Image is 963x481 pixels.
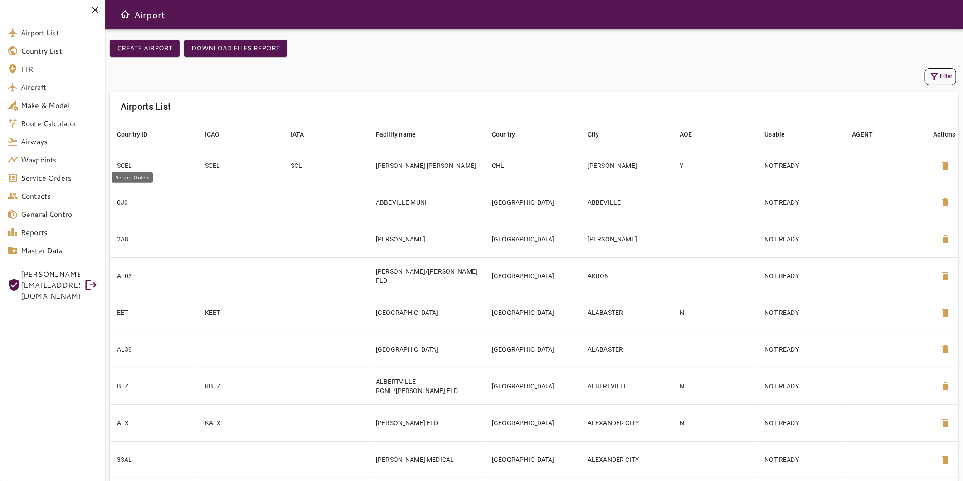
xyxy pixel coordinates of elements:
[765,129,797,140] span: Usable
[940,307,951,318] span: delete
[121,99,171,114] h6: Airports List
[110,257,198,294] td: AL03
[934,412,956,434] button: Delete Airport
[934,191,956,213] button: Delete Airport
[369,441,485,478] td: [PERSON_NAME] MEDICAL
[588,129,599,140] div: City
[21,64,98,74] span: FIR
[934,228,956,250] button: Delete Airport
[485,441,580,478] td: [GEOGRAPHIC_DATA]
[198,404,283,441] td: KALX
[291,129,316,140] span: IATA
[492,129,527,140] span: Country
[765,198,837,207] p: NOT READY
[369,147,485,184] td: [PERSON_NAME] [PERSON_NAME]
[672,147,758,184] td: Y
[21,245,98,256] span: Master Data
[21,100,98,111] span: Make & Model
[765,161,837,170] p: NOT READY
[21,118,98,129] span: Route Calculator
[116,5,134,24] button: Open drawer
[21,172,98,183] span: Service Orders
[110,441,198,478] td: 33AL
[934,449,956,471] button: Delete Airport
[369,331,485,368] td: [GEOGRAPHIC_DATA]
[940,197,951,208] span: delete
[110,368,198,404] td: BFZ
[110,294,198,331] td: EET
[21,227,98,238] span: Reports
[765,418,837,427] p: NOT READY
[852,129,885,140] span: AGENT
[580,147,672,184] td: [PERSON_NAME]
[492,129,515,140] div: Country
[21,154,98,165] span: Waypoints
[940,234,951,245] span: delete
[580,221,672,257] td: [PERSON_NAME]
[369,404,485,441] td: [PERSON_NAME] FLD
[580,257,672,294] td: AKRON
[21,27,98,38] span: Airport List
[369,184,485,221] td: ABBEVILLE MUNI
[369,257,485,294] td: [PERSON_NAME]/[PERSON_NAME] FLD
[485,294,580,331] td: [GEOGRAPHIC_DATA]
[672,294,758,331] td: N
[765,271,837,280] p: NOT READY
[485,404,580,441] td: [GEOGRAPHIC_DATA]
[940,344,951,355] span: delete
[21,45,98,56] span: Country List
[680,129,692,140] div: AOE
[198,294,283,331] td: KEET
[672,368,758,404] td: N
[110,404,198,441] td: ALX
[485,368,580,404] td: [GEOGRAPHIC_DATA]
[925,68,956,85] button: Filter
[110,147,198,184] td: SCEL
[485,257,580,294] td: [GEOGRAPHIC_DATA]
[21,191,98,201] span: Contacts
[934,375,956,397] button: Delete Airport
[765,455,837,464] p: NOT READY
[376,129,428,140] span: Facility name
[588,129,611,140] span: City
[21,269,80,301] span: [PERSON_NAME][EMAIL_ADDRESS][DOMAIN_NAME]
[291,129,304,140] div: IATA
[580,331,672,368] td: ALABASTER
[485,221,580,257] td: [GEOGRAPHIC_DATA]
[765,345,837,354] p: NOT READY
[485,184,580,221] td: [GEOGRAPHIC_DATA]
[117,129,160,140] span: Country ID
[21,209,98,220] span: General Control
[184,40,287,57] button: Download Files Report
[369,221,485,257] td: [PERSON_NAME]
[21,136,98,147] span: Airways
[765,382,837,391] p: NOT READY
[198,147,283,184] td: SCEL
[580,184,672,221] td: ABBEVILLE
[117,129,148,140] div: Country ID
[134,7,165,22] h6: Airport
[940,270,951,281] span: delete
[198,368,283,404] td: KBFZ
[940,381,951,392] span: delete
[940,160,951,171] span: delete
[934,155,956,177] button: Delete Airport
[852,129,873,140] div: AGENT
[369,294,485,331] td: [GEOGRAPHIC_DATA]
[934,302,956,324] button: Delete Airport
[934,265,956,287] button: Delete Airport
[110,331,198,368] td: AL39
[580,294,672,331] td: ALABASTER
[672,404,758,441] td: N
[580,404,672,441] td: ALEXANDER CITY
[765,235,837,244] p: NOT READY
[485,331,580,368] td: [GEOGRAPHIC_DATA]
[940,417,951,428] span: delete
[580,441,672,478] td: ALEXANDER CITY
[580,368,672,404] td: ALBERTVILLE
[110,40,180,57] button: Create airport
[21,82,98,93] span: Aircraft
[765,308,837,317] p: NOT READY
[376,129,416,140] div: Facility name
[205,129,232,140] span: ICAO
